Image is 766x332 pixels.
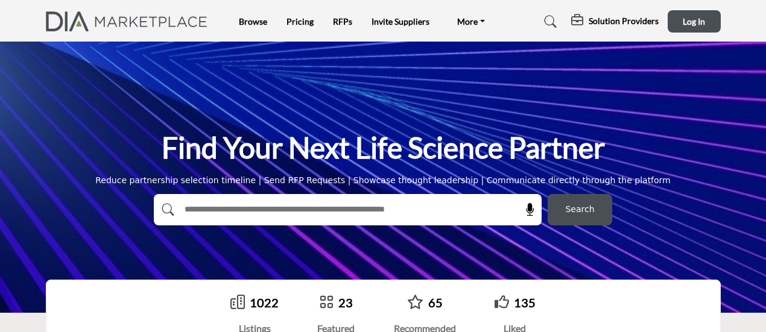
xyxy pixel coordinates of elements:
[548,194,612,225] button: Search
[338,295,353,310] a: 23
[319,295,334,311] a: Go to Featured
[407,295,423,311] a: Go to Recommended
[683,16,705,27] span: Log In
[428,295,443,310] a: 65
[514,295,536,310] a: 135
[239,16,267,27] a: Browse
[565,203,594,216] span: Search
[589,16,659,27] h5: Solution Providers
[95,174,671,187] div: Reduce partnership selection timeline | Send RFP Requests | Showcase thought leadership | Communi...
[533,12,565,31] a: Search
[571,14,659,29] div: Solution Providers
[372,16,429,27] a: Invite Suppliers
[449,13,493,30] a: More
[286,16,314,27] a: Pricing
[250,295,279,310] a: 1022
[46,11,214,31] img: Site Logo
[668,10,721,33] button: Log In
[495,295,509,309] i: Go to Liked
[333,16,352,27] a: RFPs
[162,129,605,166] h1: Find Your Next Life Science Partner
